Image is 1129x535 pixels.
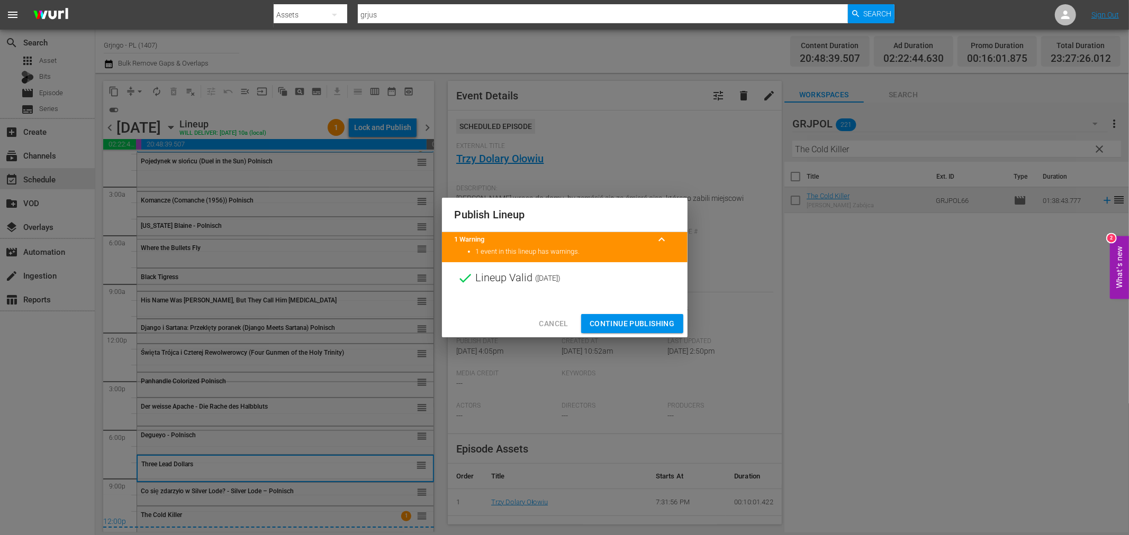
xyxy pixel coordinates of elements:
[476,247,675,257] li: 1 event in this lineup has warnings.
[656,233,669,246] span: keyboard_arrow_up
[536,270,561,286] span: ( [DATE] )
[455,235,649,245] title: 1 Warning
[1107,234,1116,243] div: 2
[1091,11,1119,19] a: Sign Out
[25,3,76,27] img: ans4CAIJ8jUAAAAAAAAAAAAAAAAAAAAAAAAgQb4GAAAAAAAAAAAAAAAAAAAAAAAAJMjXAAAAAAAAAAAAAAAAAAAAAAAAgAT5G...
[455,206,675,223] h2: Publish Lineup
[6,8,19,21] span: menu
[590,317,675,330] span: Continue Publishing
[581,314,683,334] button: Continue Publishing
[649,227,675,252] button: keyboard_arrow_up
[442,262,688,294] div: Lineup Valid
[530,314,576,334] button: Cancel
[1110,236,1129,299] button: Open Feedback Widget
[864,4,892,23] span: Search
[539,317,568,330] span: Cancel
